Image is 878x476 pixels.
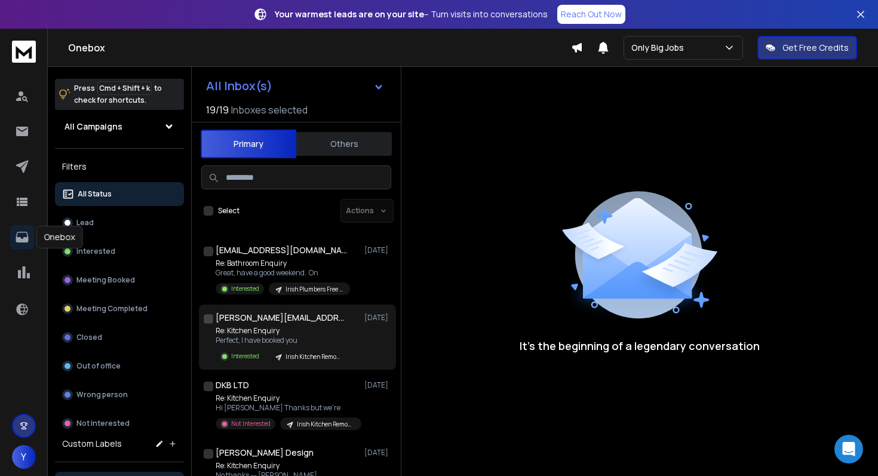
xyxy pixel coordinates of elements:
button: Y [12,445,36,469]
button: Primary [201,130,296,158]
p: Out of office [76,361,121,371]
p: Meeting Completed [76,304,148,314]
button: Interested [55,239,184,263]
p: Interested [231,284,259,293]
h3: Inboxes selected [231,103,308,117]
button: Get Free Credits [757,36,857,60]
p: [DATE] [364,313,391,323]
button: All Campaigns [55,115,184,139]
button: Lead [55,211,184,235]
span: Cmd + Shift + k [97,81,152,95]
button: Not Interested [55,411,184,435]
p: It’s the beginning of a legendary conversation [520,337,760,354]
p: [DATE] [364,380,391,390]
a: Reach Out Now [557,5,625,24]
p: Not Interested [231,419,271,428]
p: Press to check for shortcuts. [74,82,162,106]
p: [DATE] [364,448,391,457]
p: Reach Out Now [561,8,622,20]
button: All Status [55,182,184,206]
h3: Filters [55,158,184,175]
p: Meeting Booked [76,275,135,285]
p: Re: Kitchen Enquiry [216,326,350,336]
img: logo [12,41,36,63]
p: Great, have a good weekend. On [216,268,350,278]
p: Get Free Credits [782,42,849,54]
p: Irish Plumbers Free Trial [285,285,343,294]
p: Closed [76,333,102,342]
p: All Status [78,189,112,199]
button: Others [296,131,392,157]
p: Re: Bathroom Enquiry [216,259,350,268]
p: Only Big Jobs [631,42,689,54]
div: Open Intercom Messenger [834,435,863,463]
button: Out of office [55,354,184,378]
p: [DATE] [364,245,391,255]
button: Meeting Booked [55,268,184,292]
p: Lead [76,218,94,228]
button: All Inbox(s) [197,74,394,98]
h1: All Inbox(s) [206,80,272,92]
p: Interested [76,247,115,256]
h1: [EMAIL_ADDRESS][DOMAIN_NAME] [216,244,347,256]
p: Not Interested [76,419,130,428]
p: Wrong person [76,390,128,400]
p: Hi [PERSON_NAME] Thanks but we're [216,403,359,413]
h1: [PERSON_NAME][EMAIL_ADDRESS][DOMAIN_NAME] [216,312,347,324]
h1: All Campaigns [65,121,122,133]
button: Wrong person [55,383,184,407]
h1: [PERSON_NAME] Design [216,447,314,459]
p: Irish Kitchen Remodellers Free Trial [297,420,354,429]
h1: Onebox [68,41,571,55]
h1: DKB LTD [216,379,249,391]
button: Meeting Completed [55,297,184,321]
button: Closed [55,325,184,349]
strong: Your warmest leads are on your site [275,8,424,20]
span: 19 / 19 [206,103,229,117]
h3: Custom Labels [62,438,122,450]
p: Re: Kitchen Enquiry [216,394,359,403]
p: Re: Kitchen Enquiry [216,461,359,471]
div: Onebox [36,226,83,248]
p: Interested [231,352,259,361]
p: Irish Kitchen Remodellers Free Trial [285,352,343,361]
p: – Turn visits into conversations [275,8,548,20]
p: Perfect, I have booked you [216,336,350,345]
label: Select [218,206,240,216]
